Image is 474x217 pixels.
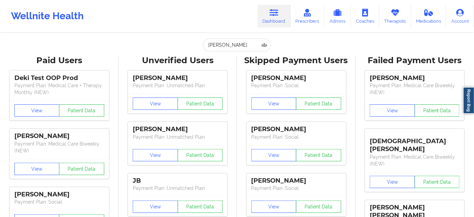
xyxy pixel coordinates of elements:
div: [PERSON_NAME] [14,132,104,140]
p: Payment Plan : Medical Care Biweekly (NEW) [14,140,104,154]
div: [PERSON_NAME] [133,125,223,133]
a: Dashboard [258,5,291,27]
div: [PERSON_NAME] [251,125,341,133]
p: Payment Plan : Social [251,185,341,192]
div: JB [133,177,223,185]
p: Payment Plan : Medical Care Biweekly (NEW) [370,153,460,167]
button: View [133,201,178,213]
div: Deki Test OOP Prod [14,74,104,82]
button: View [370,176,415,188]
button: View [370,104,415,117]
a: Report Bug [463,87,474,114]
button: View [14,104,60,117]
button: Patient Data [296,149,341,161]
div: [PERSON_NAME] [370,74,460,82]
a: Therapists [379,5,411,27]
a: Medications [411,5,447,27]
a: Prescribers [291,5,324,27]
p: Payment Plan : Social [14,198,104,205]
p: Payment Plan : Unmatched Plan [133,134,223,140]
a: Coaches [351,5,379,27]
button: Patient Data [178,201,223,213]
a: Account [446,5,474,27]
button: Patient Data [178,149,223,161]
div: [PERSON_NAME] [14,191,104,198]
div: Paid Users [5,55,114,66]
button: View [14,163,60,175]
div: [PERSON_NAME] [251,74,341,82]
button: View [251,201,297,213]
p: Payment Plan : Unmatched Plan [133,185,223,192]
button: Patient Data [59,163,104,175]
button: Patient Data [178,98,223,110]
p: Payment Plan : Medical Care + Therapy Monthly (NEW) [14,82,104,96]
div: Unverified Users [123,55,233,66]
button: Patient Data [296,201,341,213]
button: View [133,98,178,110]
button: Patient Data [415,104,460,117]
button: View [133,149,178,161]
button: View [251,149,297,161]
p: Payment Plan : Unmatched Plan [133,82,223,89]
button: Patient Data [59,104,104,117]
p: Payment Plan : Social [251,82,341,89]
button: Patient Data [296,98,341,110]
div: Failed Payment Users [360,55,470,66]
button: View [251,98,297,110]
div: [PERSON_NAME] [133,74,223,82]
p: Payment Plan : Social [251,134,341,140]
div: [DEMOGRAPHIC_DATA][PERSON_NAME] [370,132,460,153]
p: Payment Plan : Medical Care Biweekly (NEW) [370,82,460,96]
div: [PERSON_NAME] [251,177,341,185]
button: Patient Data [415,176,460,188]
a: Admins [324,5,351,27]
div: Skipped Payment Users [242,55,351,66]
